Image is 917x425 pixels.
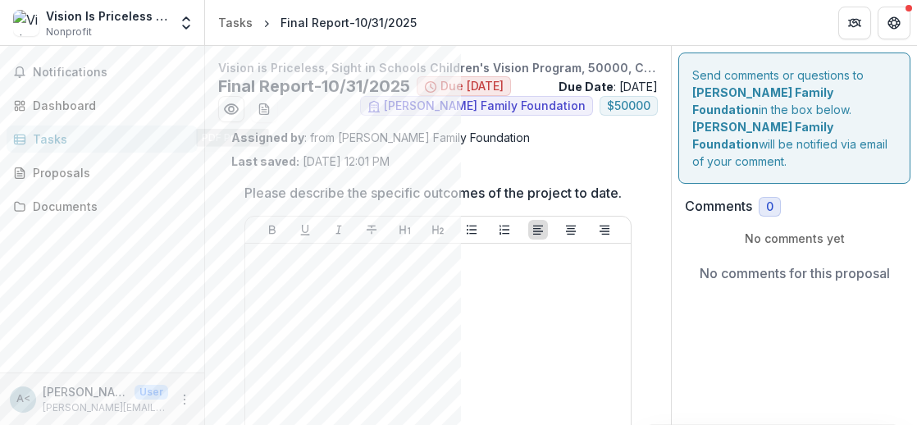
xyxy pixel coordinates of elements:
button: Bullet List [462,220,481,240]
button: Get Help [878,7,910,39]
strong: [PERSON_NAME] Family Foundation [692,120,833,151]
button: Partners [838,7,871,39]
h2: Final Report-10/31/2025 [218,76,410,96]
span: [PERSON_NAME] Family Foundation [384,99,586,113]
p: : from [PERSON_NAME] Family Foundation [231,129,645,146]
strong: [PERSON_NAME] Family Foundation [692,85,833,117]
button: Ordered List [495,220,514,240]
p: [PERSON_NAME][EMAIL_ADDRESS][DOMAIN_NAME] [43,400,168,415]
div: Final Report-10/31/2025 [281,14,417,31]
strong: Due Date [559,80,614,94]
strong: Last saved: [231,154,299,168]
a: Tasks [7,126,198,153]
p: [PERSON_NAME] <[PERSON_NAME][EMAIL_ADDRESS][DOMAIN_NAME]> [43,383,128,400]
p: Vision is Priceless, Sight in Schools Children's Vision Program, 50000, Children's Services [218,59,658,76]
span: $ 50000 [607,99,650,113]
p: No comments for this proposal [700,263,890,283]
a: Documents [7,193,198,220]
button: More [175,390,194,409]
a: Tasks [212,11,259,34]
p: User [135,385,168,400]
img: Vision Is Priceless Council, Inc [13,10,39,36]
p: Please describe the specific outcomes of the project to date. [244,183,622,203]
a: Proposals [7,159,198,186]
strong: Assigned by [231,130,304,144]
button: Notifications [7,59,198,85]
button: Open entity switcher [175,7,198,39]
div: Vision Is Priceless Council, Inc [46,7,168,25]
span: Nonprofit [46,25,92,39]
a: Dashboard [7,92,198,119]
h2: Comments [685,199,752,214]
p: [DATE] 12:01 PM [231,153,390,170]
button: Strike [362,220,381,240]
span: Due [DATE] [440,80,504,94]
button: Align Right [595,220,614,240]
button: Bold [262,220,282,240]
button: Align Center [561,220,581,240]
div: Tasks [33,130,185,148]
button: Italicize [329,220,349,240]
button: Heading 2 [428,220,448,240]
span: Notifications [33,66,191,80]
span: 0 [766,200,773,214]
p: : [DATE] [559,78,658,95]
div: Ashley Scott <ashley@visionispriceless.org> [16,394,30,404]
button: Heading 1 [395,220,415,240]
div: Dashboard [33,97,185,114]
nav: breadcrumb [212,11,423,34]
div: Documents [33,198,185,215]
div: Tasks [218,14,253,31]
button: Preview 058427a8-b684-4e3e-9f6f-d91ef56bcfae.pdf [218,96,244,122]
button: download-word-button [251,96,277,122]
p: No comments yet [685,230,904,247]
div: Send comments or questions to in the box below. will be notified via email of your comment. [678,53,910,184]
div: Proposals [33,164,185,181]
button: Underline [295,220,315,240]
button: Align Left [528,220,548,240]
